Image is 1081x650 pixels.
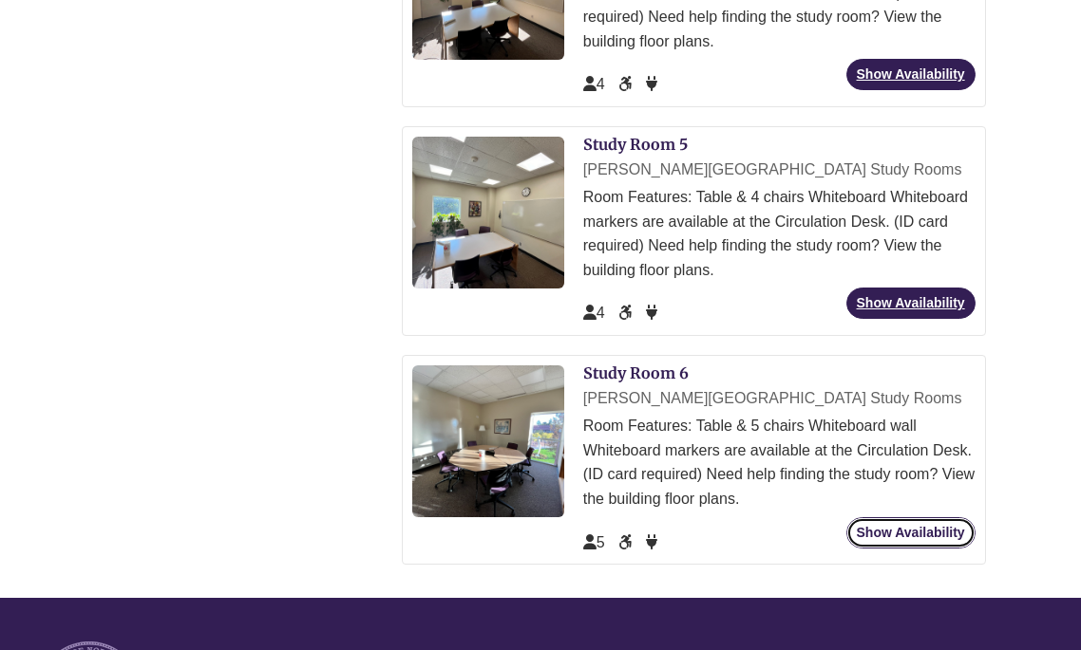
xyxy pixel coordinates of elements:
div: Room Features: Table & 4 chairs Whiteboard Whiteboard markers are available at the Circulation De... [583,185,976,282]
img: Study Room 5 [412,137,564,288]
span: The capacity of this space [583,305,605,321]
span: Power Available [646,534,657,550]
img: Study Room 6 [412,365,564,517]
span: Accessible Seat/Space [618,76,635,92]
a: Study Room 6 [583,363,689,382]
a: Show Availability [846,517,976,548]
span: Accessible Seat/Space [618,305,635,321]
a: Show Availability [846,288,976,319]
span: The capacity of this space [583,534,605,550]
a: Show Availability [846,59,976,90]
span: Power Available [646,305,657,321]
div: [PERSON_NAME][GEOGRAPHIC_DATA] Study Rooms [583,158,976,182]
span: Power Available [646,76,657,92]
span: The capacity of this space [583,76,605,92]
span: Accessible Seat/Space [618,534,635,550]
a: Study Room 5 [583,135,688,154]
div: Room Features: Table & 5 chairs Whiteboard wall Whiteboard markers are available at the Circulati... [583,414,976,511]
div: [PERSON_NAME][GEOGRAPHIC_DATA] Study Rooms [583,386,976,411]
